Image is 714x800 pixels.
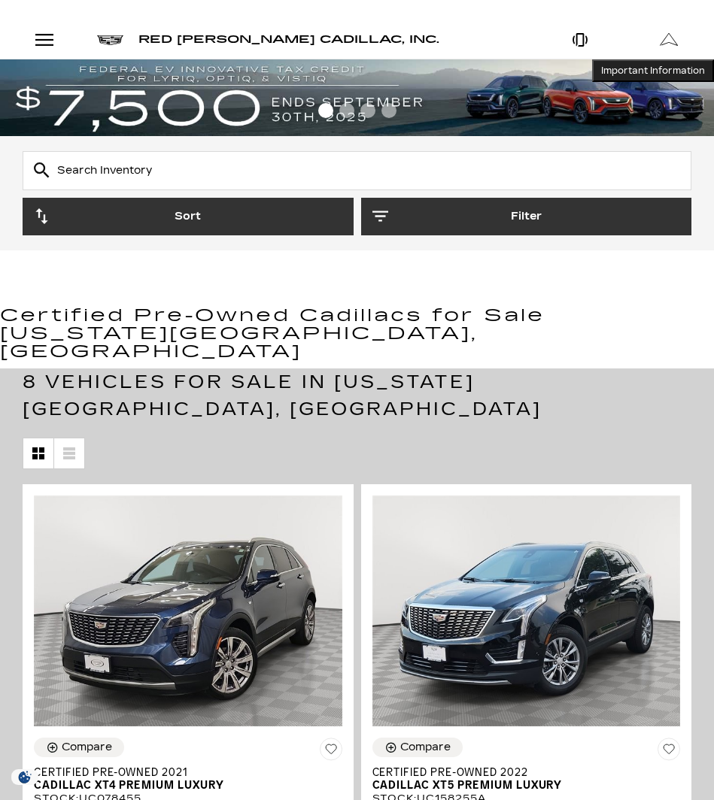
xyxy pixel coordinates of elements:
a: Red [PERSON_NAME] Cadillac, Inc. [138,29,439,50]
a: Open Get Directions Modal [624,21,714,59]
span: Certified Pre-Owned 2022 [372,766,670,779]
img: Cadillac logo [97,35,123,45]
button: Sort [23,198,354,235]
button: Compare Vehicle [34,738,124,757]
span: Cadillac XT5 Premium Luxury [372,779,670,792]
img: Opt-Out Icon [8,769,42,785]
input: Search Inventory [23,151,691,190]
section: Click to Open Cookie Consent Modal [8,769,42,785]
img: 2021 Cadillac XT4 Premium Luxury [34,495,342,726]
span: Red [PERSON_NAME] Cadillac, Inc. [138,33,439,46]
span: Go to slide 1 [318,103,333,118]
div: Compare [62,741,112,754]
span: Go to slide 3 [360,103,375,118]
button: Filter [361,198,692,235]
button: Save Vehicle [320,738,342,766]
button: Important Information [592,59,714,82]
span: 8 Vehicles for Sale in [US_STATE][GEOGRAPHIC_DATA], [GEOGRAPHIC_DATA] [23,371,542,420]
a: Certified Pre-Owned 2021Cadillac XT4 Premium Luxury [34,766,342,792]
span: Important Information [601,65,705,77]
div: Compare [400,741,451,754]
span: Certified Pre-Owned 2021 [34,766,331,779]
a: Open Phone Modal [536,21,625,59]
span: Go to slide 4 [381,103,396,118]
button: Save Vehicle [658,738,680,766]
span: Go to slide 2 [339,103,354,118]
a: Cadillac logo [97,29,123,50]
span: Cadillac XT4 Premium Luxury [34,779,331,792]
button: Compare Vehicle [372,738,463,757]
a: Certified Pre-Owned 2022Cadillac XT5 Premium Luxury [372,766,681,792]
img: 2022 Cadillac XT5 Premium Luxury [372,495,681,726]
